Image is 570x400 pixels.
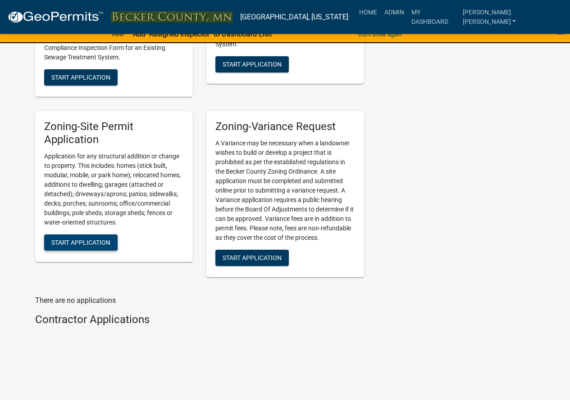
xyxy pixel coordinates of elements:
p: Application for any structural addition or change to property. This includes: homes (stick built,... [44,152,184,227]
p: Compliance Inspection Form for an Existing Sewage Treatment System. [44,43,184,62]
p: There are no applications [35,295,364,306]
h5: Zoning-Site Permit Application [44,120,184,146]
a: [PERSON_NAME].[PERSON_NAME] [459,4,563,30]
h4: Contractor Applications [35,313,364,326]
button: Start Application [44,234,118,251]
span: Start Application [51,74,110,81]
a: [GEOGRAPHIC_DATA], [US_STATE] [240,9,348,25]
button: Start Application [215,56,289,72]
wm-workflow-list-section: Contractor Applications [35,313,364,330]
a: View [108,27,128,42]
button: Start Application [215,250,289,266]
span: Start Application [51,238,110,246]
span: Start Application [223,254,282,261]
a: Admin [381,4,408,21]
button: Close [557,27,563,38]
button: Start Application [44,69,118,85]
img: Becker County, Minnesota [111,11,233,23]
h5: Zoning-Variance Request [215,120,355,133]
a: Home [356,4,381,21]
button: Don't show again [355,27,405,42]
span: Start Application [223,61,282,68]
strong: Add "Assigned Inspector" to Dashboard List! [133,30,272,38]
a: My Dashboard [408,4,459,30]
p: A Variance may be necessary when a landowner wishes to build or develop a project that is prohibi... [215,139,355,243]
